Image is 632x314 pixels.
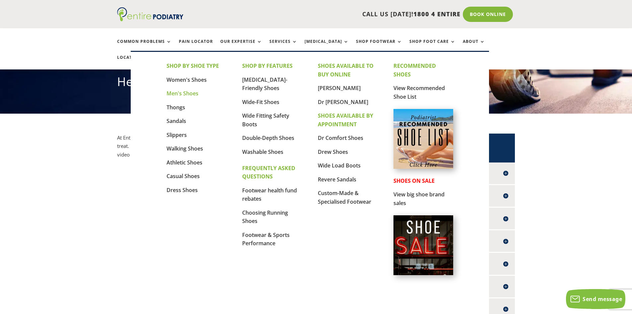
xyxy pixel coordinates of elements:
a: Walking Shoes [167,145,203,152]
a: View big shoe brand sales [393,191,445,207]
a: Shop Foot Care [409,39,456,53]
a: Pain Locator [179,39,213,53]
h1: Heel and [MEDICAL_DATA] [117,73,515,93]
a: Podiatrist Recommended Shoe List Australia [393,163,453,170]
a: Custom-Made & Specialised Footwear [318,189,371,205]
a: Wide-Fit Shoes [242,98,279,106]
p: At Entire [MEDICAL_DATA], heel and [MEDICAL_DATA] is one of the most common presenting complaints... [117,134,375,159]
a: Wide Load Boots [318,162,361,169]
a: Our Expertise [220,39,262,53]
a: Footwear & Sports Performance [242,231,290,247]
a: Book Online [463,7,513,22]
a: Dress Shoes [167,186,198,194]
p: CALL US [DATE]! [209,10,460,19]
a: View Recommended Shoe List [393,84,445,100]
a: Revere Sandals [318,176,356,183]
strong: SHOP BY FEATURES [242,62,293,69]
a: Dr [PERSON_NAME] [318,98,368,106]
a: [MEDICAL_DATA]-Friendly Shoes [242,76,287,92]
a: Thongs [167,104,185,111]
strong: SHOES ON SALE [393,177,435,184]
a: Footwear health fund rebates [242,187,297,203]
a: Wide Fitting Safety Boots [242,112,289,128]
a: [MEDICAL_DATA] [305,39,349,53]
a: Double-Depth Shoes [242,134,294,142]
a: Slippers [167,131,187,139]
strong: FREQUENTLY ASKED QUESTIONS [242,164,295,180]
a: Entire Podiatry [117,16,183,23]
a: Shop Footwear [356,39,402,53]
img: shoe-sale-australia-entire-podiatry [393,215,453,275]
a: [PERSON_NAME] [318,84,361,92]
a: Sandals [167,117,186,125]
a: Washable Shoes [242,148,283,156]
img: logo (1) [117,7,183,21]
img: podiatrist-recommended-shoe-list-australia-entire-podiatry [393,109,453,169]
button: Send message [566,289,625,309]
a: Services [269,39,297,53]
span: Send message [583,295,622,303]
strong: SHOES AVAILABLE BY APPOINTMENT [318,112,373,128]
a: Choosing Running Shoes [242,209,288,225]
a: Locations [117,55,150,69]
a: Casual Shoes [167,172,200,180]
a: Athletic Shoes [167,159,202,166]
strong: SHOP BY SHOE TYPE [167,62,219,69]
strong: SHOES AVAILABLE TO BUY ONLINE [318,62,374,78]
span: 1800 4 ENTIRE [413,10,460,18]
a: Men's Shoes [167,90,198,97]
a: Women's Shoes [167,76,207,83]
strong: RECOMMENDED SHOES [393,62,436,78]
a: Dr Comfort Shoes [318,134,363,142]
a: Common Problems [117,39,172,53]
a: Drew Shoes [318,148,348,156]
a: Shoes on Sale from Entire Podiatry shoe partners [393,270,453,276]
a: About [463,39,485,53]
